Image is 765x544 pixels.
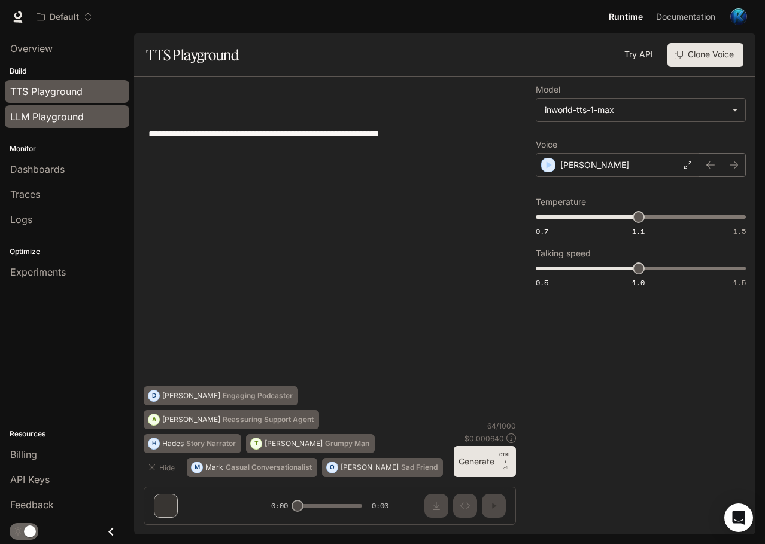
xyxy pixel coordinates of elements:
[632,226,645,236] span: 1.1
[148,410,159,429] div: A
[265,440,323,447] p: [PERSON_NAME]
[148,105,160,114] p: 0 1 .
[162,416,220,423] p: [PERSON_NAME]
[226,464,312,471] p: Casual Conversationalist
[536,226,548,236] span: 0.7
[609,10,643,25] span: Runtime
[223,392,293,399] p: Engaging Podcaster
[536,277,548,288] span: 0.5
[276,105,289,114] p: 0 2 .
[246,434,375,453] button: T[PERSON_NAME]Grumpy Man
[536,99,745,121] div: inworld-tts-1-max
[251,434,262,453] div: T
[649,5,722,29] a: Documentation
[656,10,715,25] span: Documentation
[727,5,751,29] button: User avatar
[322,458,443,477] button: O[PERSON_NAME]Sad Friend
[289,105,330,114] p: Enter text
[192,458,202,477] div: M
[144,386,298,405] button: D[PERSON_NAME]Engaging Podcaster
[560,159,629,171] p: [PERSON_NAME]
[733,277,746,288] span: 1.5
[341,464,399,471] p: [PERSON_NAME]
[536,198,586,206] p: Temperature
[223,416,314,423] p: Reassuring Support Agent
[499,451,511,472] p: ⏎
[205,464,223,471] p: Mark
[187,458,317,477] button: MMarkCasual Conversationalist
[325,440,369,447] p: Grumpy Man
[403,105,416,114] p: 0 3 .
[144,458,182,477] button: Hide
[162,440,184,447] p: Hades
[144,410,319,429] button: A[PERSON_NAME]Reassuring Support Agent
[144,434,241,453] button: HHadesStory Narrator
[536,140,557,149] p: Voice
[724,503,753,532] div: Open Intercom Messenger
[454,446,516,477] button: GenerateCTRL +⏎
[667,43,743,67] button: Clone Voice
[733,226,746,236] span: 1.5
[604,5,648,29] a: Runtime
[465,433,504,444] p: $ 0.000640
[620,43,658,67] a: Try API
[31,5,98,29] button: Open workspace menu
[186,440,236,447] p: Story Narrator
[487,421,516,431] p: 64 / 1000
[416,105,454,114] p: Generate
[545,104,726,116] div: inworld-tts-1-max
[50,12,79,22] p: Default
[536,249,591,258] p: Talking speed
[632,277,645,288] span: 1.0
[327,458,338,477] div: O
[148,386,159,405] div: D
[536,85,560,94] p: Model
[401,464,438,471] p: Sad Friend
[730,8,747,25] img: User avatar
[148,434,159,453] div: H
[146,43,239,67] h1: TTS Playground
[162,392,220,399] p: [PERSON_NAME]
[499,451,511,465] p: CTRL +
[160,105,210,114] p: Select voice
